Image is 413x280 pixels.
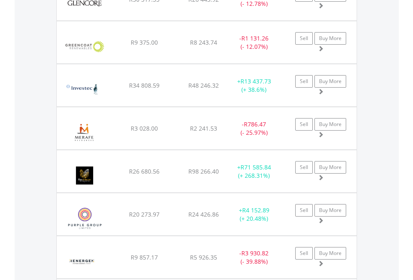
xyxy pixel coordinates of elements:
[188,167,219,175] span: R98 266.40
[131,38,158,46] span: R9 375.00
[242,206,269,214] span: R4 152.89
[241,163,271,171] span: R71 585.84
[228,120,280,137] div: - (- 25.97%)
[61,32,109,61] img: EQU.ZA.GCT.png
[190,253,217,261] span: R5 926.35
[61,75,103,104] img: EQU.ZA.INL.png
[314,161,346,174] a: Buy More
[295,75,313,88] a: Sell
[228,34,280,51] div: - (- 12.07%)
[131,253,158,261] span: R9 857.17
[244,120,266,128] span: R786.47
[228,249,280,266] div: - (- 39.88%)
[241,77,271,85] span: R13 437.73
[228,77,280,94] div: + (+ 38.6%)
[188,81,219,89] span: R48 246.32
[295,161,313,174] a: Sell
[314,118,346,131] a: Buy More
[61,118,108,147] img: EQU.ZA.MRF.png
[188,210,219,218] span: R24 426.86
[314,204,346,217] a: Buy More
[295,32,313,45] a: Sell
[295,118,313,131] a: Sell
[131,124,158,132] span: R3 028.00
[129,81,160,89] span: R34 808.59
[241,249,269,257] span: R3 930.82
[228,163,280,180] div: + (+ 268.31%)
[295,247,313,260] a: Sell
[61,161,108,190] img: EQU.ZA.PAN.png
[241,34,269,42] span: R1 131.26
[228,206,280,223] div: + (+ 20.48%)
[295,204,313,217] a: Sell
[61,247,103,276] img: EQU.ZA.REN.png
[129,167,160,175] span: R26 680.56
[314,32,346,45] a: Buy More
[190,38,217,46] span: R8 243.74
[61,204,109,233] img: EQU.ZA.PPE.png
[314,247,346,260] a: Buy More
[314,75,346,88] a: Buy More
[190,124,217,132] span: R2 241.53
[129,210,160,218] span: R20 273.97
